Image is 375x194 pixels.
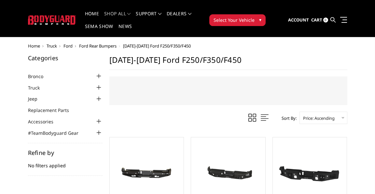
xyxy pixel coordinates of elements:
[323,18,328,22] span: 0
[311,11,328,29] a: Cart 0
[28,107,77,114] a: Replacement Parts
[79,43,117,49] a: Ford Rear Bumpers
[28,15,76,25] img: BODYGUARD BUMPERS
[28,118,62,125] a: Accessories
[111,158,182,191] img: 2023-2025 Ford F250-350-450 - FT Series - Rear Bumper
[28,84,48,91] a: Truck
[85,11,99,24] a: Home
[28,43,40,49] a: Home
[193,158,264,191] img: 2023-2025 Ford F250-350-450 - Freedom Series - Rear Bumper
[28,73,51,80] a: Bronco
[47,43,57,49] a: Truck
[85,24,113,37] a: SEMA Show
[214,17,255,23] span: Select Your Vehicle
[28,55,103,61] h5: Categories
[63,43,73,49] a: Ford
[259,16,261,23] span: ▾
[104,11,131,24] a: shop all
[311,17,322,23] span: Cart
[28,150,103,156] h5: Refine by
[288,11,309,29] a: Account
[28,130,87,136] a: #TeamBodyguard Gear
[278,113,297,123] label: Sort By:
[288,17,309,23] span: Account
[123,43,191,49] span: [DATE]-[DATE] Ford F250/F350/F450
[28,95,46,102] a: Jeep
[118,24,132,37] a: News
[167,11,191,24] a: Dealers
[209,14,266,26] button: Select Your Vehicle
[28,150,103,176] div: No filters applied
[136,11,161,24] a: Support
[109,55,347,70] h1: [DATE]-[DATE] Ford F250/F350/F450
